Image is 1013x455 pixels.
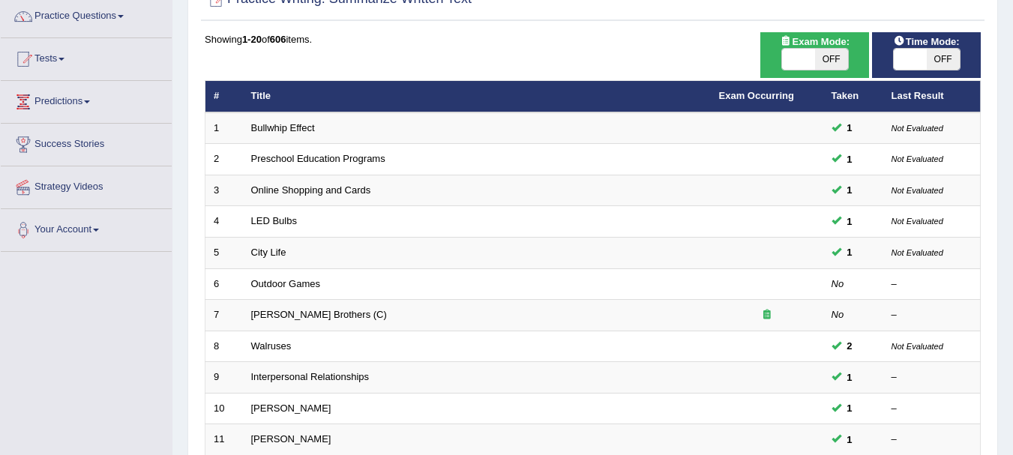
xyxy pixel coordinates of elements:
[888,34,966,49] span: Time Mode:
[823,81,883,112] th: Taken
[832,309,844,320] em: No
[1,38,172,76] a: Tests
[251,153,385,164] a: Preschool Education Programs
[205,81,243,112] th: #
[251,122,315,133] a: Bullwhip Effect
[251,278,321,289] a: Outdoor Games
[815,49,848,70] span: OFF
[892,186,943,195] small: Not Evaluated
[892,277,973,292] div: –
[243,81,711,112] th: Title
[719,90,794,101] a: Exam Occurring
[251,215,297,226] a: LED Bulbs
[1,81,172,118] a: Predictions
[841,244,859,260] span: You can still take this question
[719,308,815,322] div: Exam occurring question
[892,342,943,351] small: Not Evaluated
[205,206,243,238] td: 4
[841,338,859,354] span: You can still take this question
[841,120,859,136] span: You can still take this question
[205,268,243,300] td: 6
[927,49,960,70] span: OFF
[251,403,331,414] a: [PERSON_NAME]
[892,308,973,322] div: –
[841,400,859,416] span: You can still take this question
[774,34,855,49] span: Exam Mode:
[892,402,973,416] div: –
[883,81,981,112] th: Last Result
[892,154,943,163] small: Not Evaluated
[251,184,371,196] a: Online Shopping and Cards
[892,217,943,226] small: Not Evaluated
[205,393,243,424] td: 10
[841,151,859,167] span: You can still take this question
[205,175,243,206] td: 3
[205,300,243,331] td: 7
[760,32,869,78] div: Show exams occurring in exams
[205,144,243,175] td: 2
[892,370,973,385] div: –
[1,209,172,247] a: Your Account
[892,248,943,257] small: Not Evaluated
[1,124,172,161] a: Success Stories
[270,34,286,45] b: 606
[205,238,243,269] td: 5
[841,432,859,448] span: You can still take this question
[251,433,331,445] a: [PERSON_NAME]
[251,371,370,382] a: Interpersonal Relationships
[251,340,292,352] a: Walruses
[892,433,973,447] div: –
[251,309,387,320] a: [PERSON_NAME] Brothers (C)
[205,112,243,144] td: 1
[841,182,859,198] span: You can still take this question
[841,370,859,385] span: You can still take this question
[832,278,844,289] em: No
[205,362,243,394] td: 9
[242,34,262,45] b: 1-20
[892,124,943,133] small: Not Evaluated
[841,214,859,229] span: You can still take this question
[1,166,172,204] a: Strategy Videos
[205,331,243,362] td: 8
[205,32,981,46] div: Showing of items.
[251,247,286,258] a: City Life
